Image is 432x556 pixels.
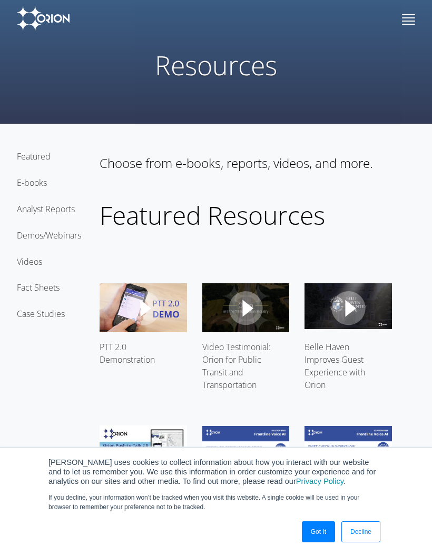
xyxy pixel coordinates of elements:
[17,151,51,163] a: Featured
[100,154,373,172] span: Choose from e-books, reports, videos, and more.
[379,505,432,556] iframe: Chat Widget
[341,521,380,542] a: Decline
[202,341,277,425] a: Video Testimonial: Orion for Public Transit and Transportation
[48,493,384,512] p: If you decline, your information won’t be tracked when you visit this website. A single cookie wi...
[17,177,47,189] a: E-books
[100,425,186,538] img: Push-to-Talk 2.0 Fact Sheet
[302,521,335,542] a: Got It
[296,477,343,485] a: Privacy Policy
[17,256,42,268] a: Videos
[100,197,415,233] h2: Featured Resources
[100,249,186,333] a: PTT 2.0 Demonstration
[305,341,379,425] div: Belle Haven Improves Guest Experience with Orion
[17,203,75,215] a: Analyst Reports
[202,426,289,539] img: Speech-to-Speech Translation Solution
[100,341,174,425] div: PTT 2.0 Demonstration
[202,249,289,333] a: Video Testimonial: Orion for Public Transit and Transportation
[17,230,81,242] a: Demos/Webinars
[17,308,65,320] a: Case Studies
[305,341,379,425] a: Belle Haven Improves Guest Experience with Orion
[48,458,376,485] span: [PERSON_NAME] uses cookies to collect information about how you interact with our website and to ...
[305,426,391,539] img: Shift Check-in Workflow
[100,341,174,425] a: PTT 2.0 Demonstration
[202,341,277,425] div: Video Testimonial: Orion for Public Transit and Transportation
[17,282,60,294] a: Fact Sheets
[11,47,421,84] h1: Resources
[305,249,391,333] a: Belle Haven Improves Guest Experience with Orion
[17,6,70,31] img: Orion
